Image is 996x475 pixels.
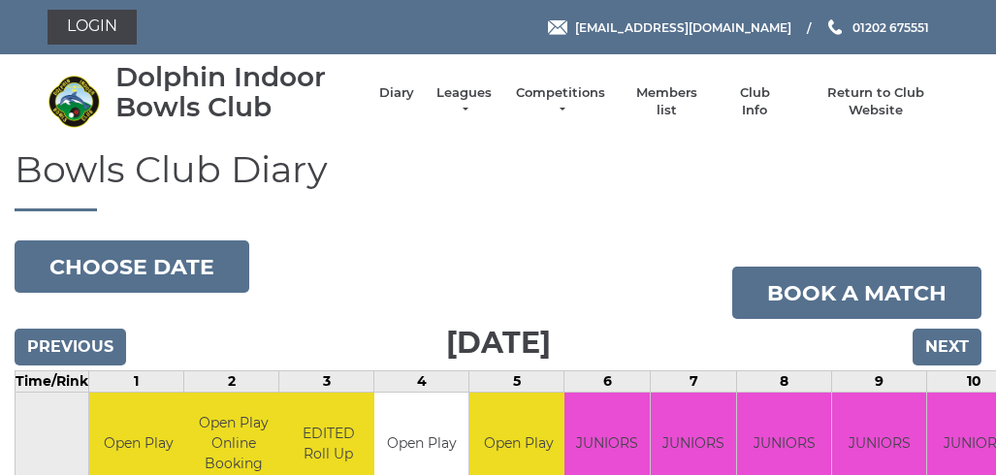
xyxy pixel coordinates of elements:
[627,84,707,119] a: Members list
[852,19,929,34] span: 01202 675551
[732,267,981,319] a: Book a match
[469,371,564,393] td: 5
[15,329,126,365] input: Previous
[89,371,184,393] td: 1
[575,19,791,34] span: [EMAIL_ADDRESS][DOMAIN_NAME]
[16,371,89,393] td: Time/Rink
[514,84,607,119] a: Competitions
[548,20,567,35] img: Email
[828,19,842,35] img: Phone us
[564,371,651,393] td: 6
[737,371,832,393] td: 8
[115,62,360,122] div: Dolphin Indoor Bowls Club
[548,18,791,37] a: Email [EMAIL_ADDRESS][DOMAIN_NAME]
[825,18,929,37] a: Phone us 01202 675551
[15,240,249,293] button: Choose date
[802,84,948,119] a: Return to Club Website
[651,371,737,393] td: 7
[374,371,469,393] td: 4
[434,84,495,119] a: Leagues
[279,371,374,393] td: 3
[726,84,783,119] a: Club Info
[832,371,927,393] td: 9
[913,329,981,365] input: Next
[15,149,981,212] h1: Bowls Club Diary
[184,371,279,393] td: 2
[48,75,101,128] img: Dolphin Indoor Bowls Club
[48,10,137,45] a: Login
[379,84,414,102] a: Diary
